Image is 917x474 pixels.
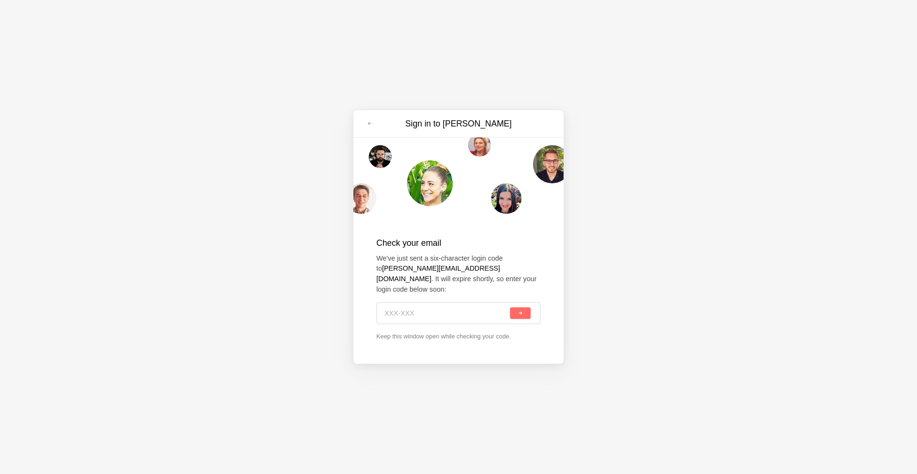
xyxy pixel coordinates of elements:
h2: Check your email [376,237,541,249]
p: We've just sent a six-character login code to . It will expire shortly, so enter your login code ... [376,253,541,295]
p: Keep this window open while checking your code. [376,332,541,341]
input: XXX-XXX [384,303,508,324]
h3: Sign in to [PERSON_NAME] [378,118,539,130]
strong: [PERSON_NAME][EMAIL_ADDRESS][DOMAIN_NAME] [376,264,500,283]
